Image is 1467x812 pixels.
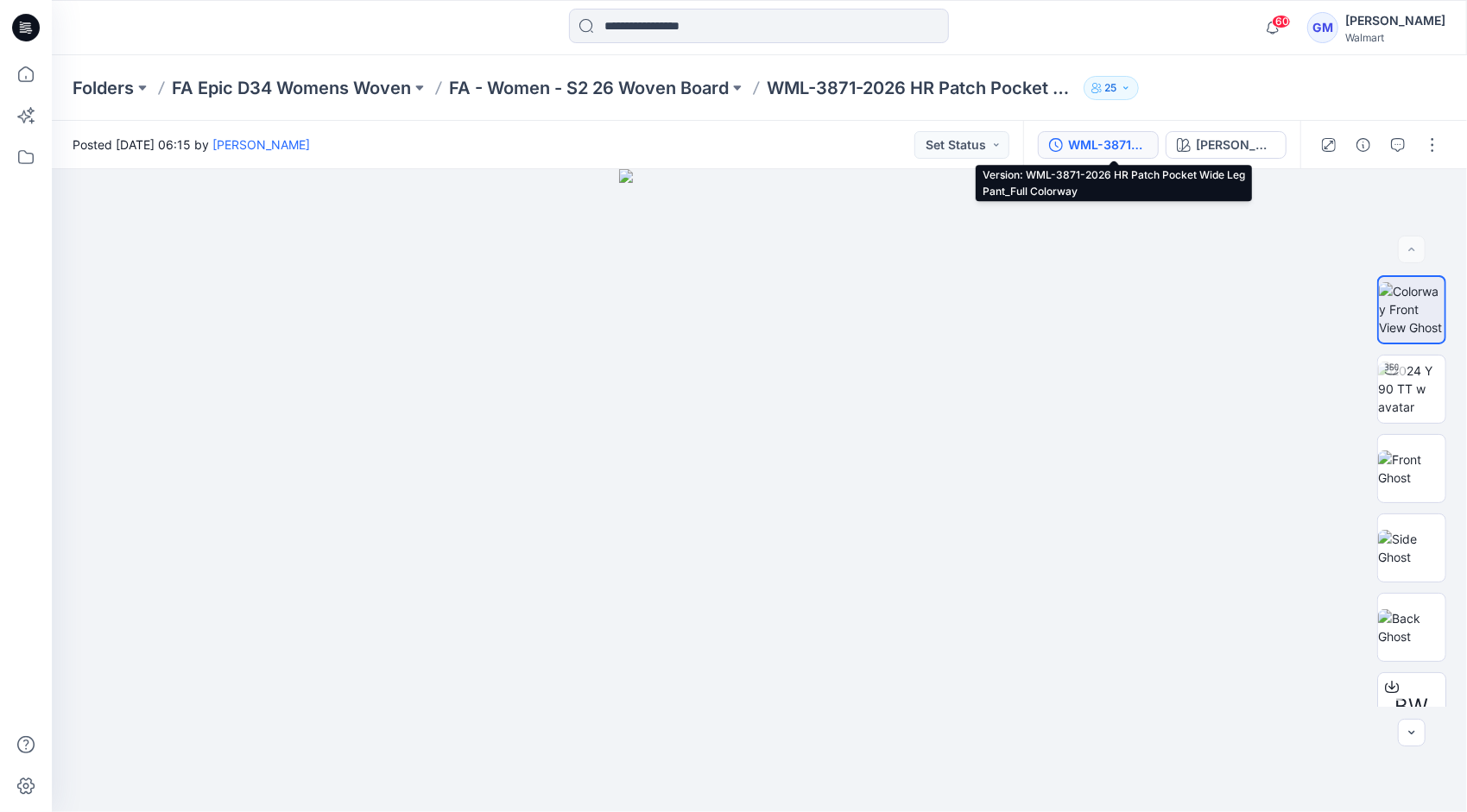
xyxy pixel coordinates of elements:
p: WML-3871-2026 HR Patch Pocket Wide Leg Pant [767,76,1077,100]
img: 2024 Y 90 TT w avatar [1378,362,1445,416]
div: WML-3871-2026 HR Patch Pocket Wide Leg Pant_Full Colorway [1068,135,1148,154]
span: Posted [DATE] 06:15 by [73,135,310,154]
img: Side Ghost [1378,530,1445,566]
div: GM [1307,12,1338,43]
div: Walmart [1345,31,1445,44]
img: eyJhbGciOiJIUzI1NiIsImtpZCI6IjAiLCJzbHQiOiJzZXMiLCJ0eXAiOiJKV1QifQ.eyJkYXRhIjp7InR5cGUiOiJzdG9yYW... [619,169,901,812]
a: Folders [73,76,134,100]
img: Back Ghost [1378,609,1445,645]
button: Details [1350,131,1377,159]
button: WML-3871-2026 HR Patch Pocket Wide Leg Pant_Full Colorway [1038,131,1159,159]
span: 60 [1272,15,1291,28]
a: FA - Women - S2 26 Woven Board [449,76,729,100]
img: Front Ghost [1378,450,1445,487]
button: [PERSON_NAME] [1166,131,1287,159]
span: BW [1395,691,1429,722]
a: [PERSON_NAME] [212,137,310,152]
p: 25 [1105,79,1117,98]
div: [PERSON_NAME] [1196,135,1275,154]
div: [PERSON_NAME] [1345,10,1445,31]
button: 25 [1084,76,1139,100]
a: FA Epic D34 Womens Woven [172,76,411,100]
img: Colorway Front View Ghost [1379,282,1445,337]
